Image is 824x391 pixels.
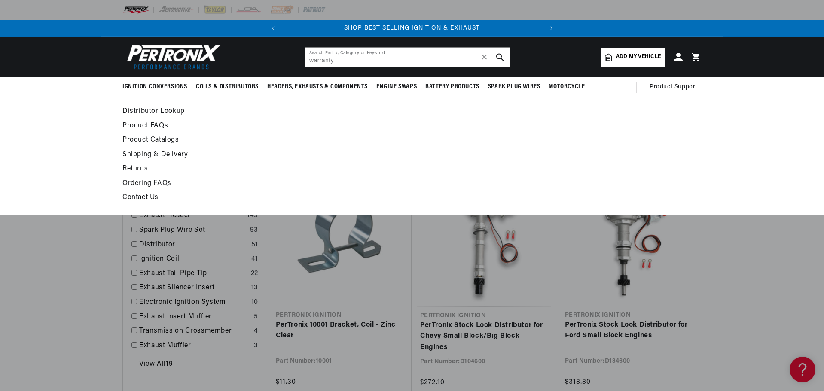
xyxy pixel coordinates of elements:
[122,163,545,175] a: Returns
[650,77,702,97] summary: Product Support
[601,48,665,67] a: Add my vehicle
[251,254,258,265] div: 41
[139,210,244,221] a: Exhaust Header
[254,326,258,337] div: 4
[549,82,585,91] span: Motorcycle
[372,77,421,97] summary: Engine Swaps
[565,320,692,342] a: PerTronix Stock Look Distributor for Ford Small Block Engines
[254,312,258,323] div: 5
[305,48,510,67] input: Search Part #, Category or Keyword
[101,20,723,37] slideshow-component: Translation missing: en.sections.announcements.announcement_bar
[263,77,372,97] summary: Headers, Exhausts & Components
[650,82,697,92] span: Product Support
[543,20,560,37] button: Translation missing: en.sections.announcements.next_announcement
[265,20,282,37] button: Translation missing: en.sections.announcements.previous_announcement
[251,297,258,308] div: 10
[122,82,187,91] span: Ignition Conversions
[139,239,248,251] a: Distributor
[267,82,368,91] span: Headers, Exhausts & Components
[139,312,250,323] a: Exhaust Insert Muffler
[122,134,545,146] a: Product Catalogs
[139,359,173,370] a: View All 19
[122,178,545,190] a: Ordering FAQs
[251,282,258,294] div: 13
[616,53,661,61] span: Add my vehicle
[250,225,258,236] div: 93
[491,48,510,67] button: search button
[484,77,545,97] summary: Spark Plug Wires
[139,326,250,337] a: Transmission Crossmember
[122,192,545,204] a: Contact Us
[421,77,484,97] summary: Battery Products
[251,239,258,251] div: 51
[139,268,247,279] a: Exhaust Tail Pipe Tip
[139,254,248,265] a: Ignition Coil
[139,225,247,236] a: Spark Plug Wire Set
[122,149,545,161] a: Shipping & Delivery
[251,268,258,279] div: 22
[344,25,480,31] a: SHOP BEST SELLING IGNITION & EXHAUST
[139,340,250,352] a: Exhaust Muffler
[276,320,403,342] a: PerTronix 10001 Bracket, Coil - Zinc Clear
[122,77,192,97] summary: Ignition Conversions
[139,282,248,294] a: Exhaust Silencer Insert
[192,77,263,97] summary: Coils & Distributors
[196,82,259,91] span: Coils & Distributors
[282,24,543,33] div: Announcement
[122,106,545,118] a: Distributor Lookup
[425,82,479,91] span: Battery Products
[488,82,540,91] span: Spark Plug Wires
[420,320,548,353] a: PerTronix Stock Look Distributor for Chevy Small Block/Big Block Engines
[544,77,589,97] summary: Motorcycle
[282,24,543,33] div: 1 of 2
[247,210,258,221] div: 149
[254,340,258,352] div: 3
[376,82,417,91] span: Engine Swaps
[122,120,545,132] a: Product FAQs
[122,42,221,72] img: Pertronix
[139,297,248,308] a: Electronic Ignition System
